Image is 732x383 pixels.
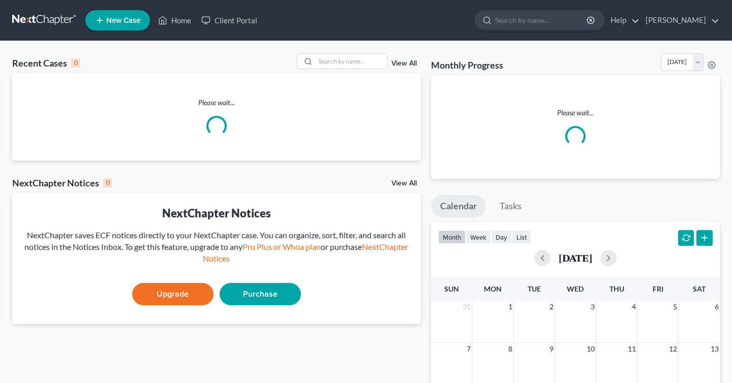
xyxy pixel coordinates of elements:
span: Tue [528,284,541,293]
a: View All [391,60,417,67]
span: New Case [106,17,140,24]
span: Fri [653,284,663,293]
button: day [491,230,512,244]
span: 4 [631,301,637,313]
a: Help [605,11,639,29]
span: 2 [548,301,555,313]
div: 0 [71,58,80,68]
a: Pro Plus or Whoa plan [242,242,321,251]
span: 5 [672,301,678,313]
input: Search by name... [495,11,588,29]
span: 10 [586,343,596,355]
a: NextChapter Notices [203,242,408,263]
div: Recent Cases [12,57,80,69]
span: 11 [627,343,637,355]
input: Search by name... [316,54,387,69]
span: Sat [693,284,706,293]
a: [PERSON_NAME] [640,11,719,29]
span: 13 [710,343,720,355]
span: 6 [714,301,720,313]
span: Thu [609,284,624,293]
div: NextChapter Notices [12,177,112,189]
a: Tasks [491,195,531,217]
span: 12 [668,343,678,355]
span: Wed [567,284,584,293]
button: week [466,230,491,244]
a: View All [391,180,417,187]
span: 3 [590,301,596,313]
h3: Monthly Progress [431,59,503,71]
span: 9 [548,343,555,355]
div: NextChapter Notices [20,205,413,221]
div: NextChapter saves ECF notices directly to your NextChapter case. You can organize, sort, filter, ... [20,230,413,265]
span: 8 [507,343,513,355]
a: Calendar [431,195,486,217]
h2: [DATE] [559,252,592,263]
a: Purchase [220,283,301,305]
a: Home [153,11,196,29]
p: Please wait... [439,108,712,118]
span: 1 [507,301,513,313]
span: 7 [466,343,472,355]
a: Client Portal [196,11,262,29]
button: month [438,230,466,244]
span: Mon [484,284,502,293]
p: Please wait... [12,98,421,108]
div: 0 [103,178,112,187]
span: Sun [444,284,459,293]
span: 31 [462,301,472,313]
a: Upgrade [132,283,213,305]
button: list [512,230,531,244]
